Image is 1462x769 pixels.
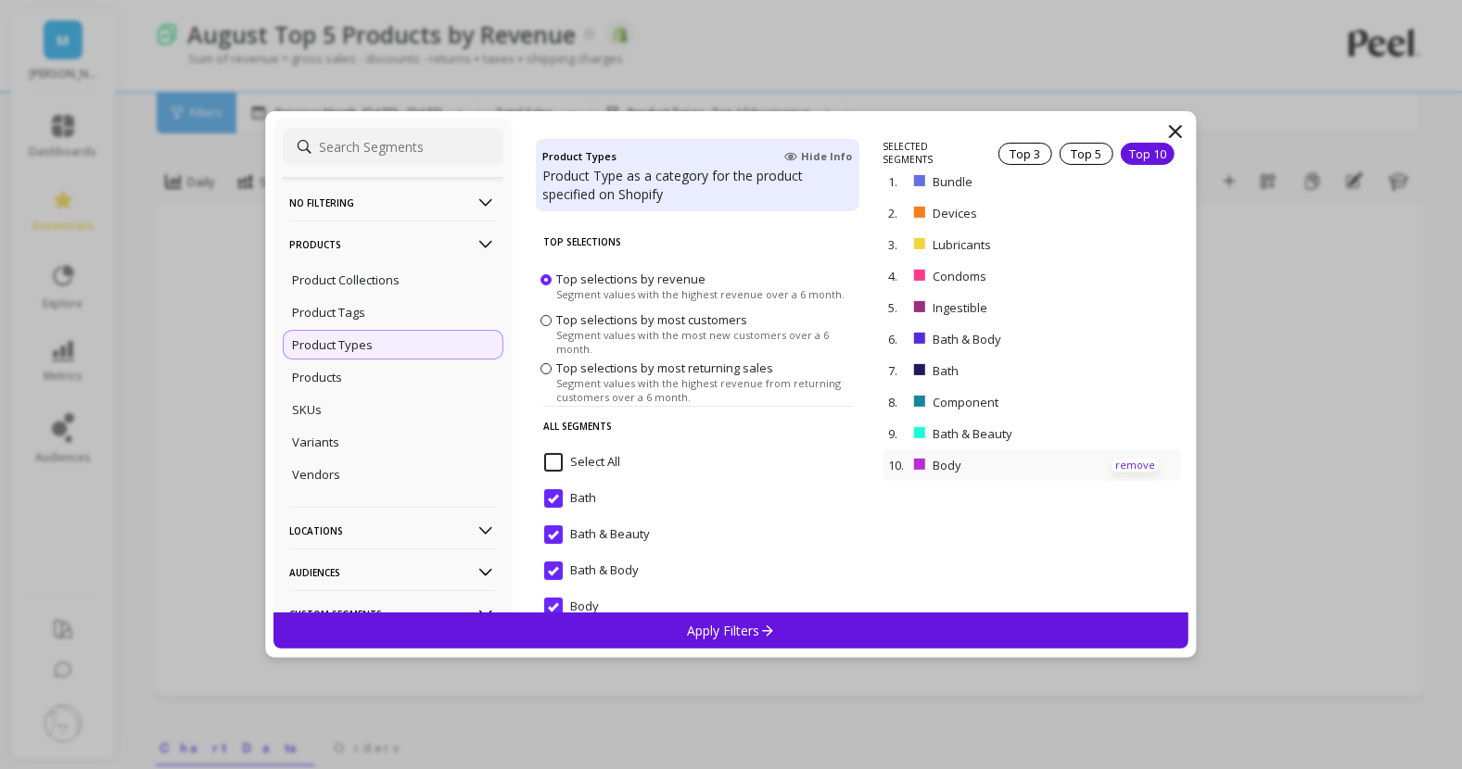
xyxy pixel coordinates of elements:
span: Segment values with the most new customers over a 6 month. [556,328,856,356]
span: Bath & Body [544,561,639,580]
div: Top 3 [998,143,1052,165]
p: Variants [293,434,340,450]
span: Bath [544,489,596,508]
p: Devices [933,205,1077,221]
p: No filtering [290,179,496,226]
p: Bundle [933,173,1074,190]
p: Bath [933,362,1068,379]
p: Condoms [933,268,1082,284]
p: Top Selections [543,222,853,261]
p: Product Tags [293,304,366,321]
span: Select All [544,453,620,472]
span: Body [544,598,599,616]
p: SKUs [293,401,323,418]
span: Top selections by most returning sales [556,359,773,376]
p: remove [1112,459,1159,473]
input: Search Segments [283,128,503,165]
span: Segment values with the highest revenue from returning customers over a 6 month. [556,376,856,404]
p: 7. [888,362,907,379]
div: Top 5 [1060,143,1113,165]
p: Locations [290,507,496,554]
p: Products [290,221,496,268]
p: 5. [888,299,907,316]
p: 3. [888,236,907,253]
p: 2. [888,205,907,221]
p: Body [933,457,1069,473]
p: Bath & Beauty [933,425,1095,442]
p: 1. [888,173,907,190]
span: Top selections by revenue [556,271,706,287]
p: 8. [888,394,907,410]
p: Lubricants [933,236,1084,253]
h4: Product Types [543,146,617,167]
p: Product Collections [293,271,400,288]
span: Bath & Beauty [544,525,650,544]
p: 9. [888,425,907,442]
p: Apply Filters [687,622,775,639]
p: Products [293,369,343,385]
p: Product Type as a category for the product specified on Shopify [543,167,852,204]
p: Audiences [290,548,496,596]
div: Top 10 [1121,143,1175,165]
p: Custom Segments [290,590,496,637]
p: 10. [888,457,907,473]
p: Ingestible [933,299,1082,316]
p: Product Types [293,336,374,353]
p: All Segments [543,406,853,446]
p: SELECTED SEGMENTS [883,140,976,166]
p: 4. [888,268,907,284]
p: Component [933,394,1087,410]
p: Vendors [293,466,341,483]
span: Segment values with the highest revenue over a 6 month. [556,287,845,301]
p: 6. [888,331,907,347]
span: Top selections by most customers [556,311,747,328]
p: Bath & Body [933,331,1089,347]
span: Hide Info [784,149,852,164]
